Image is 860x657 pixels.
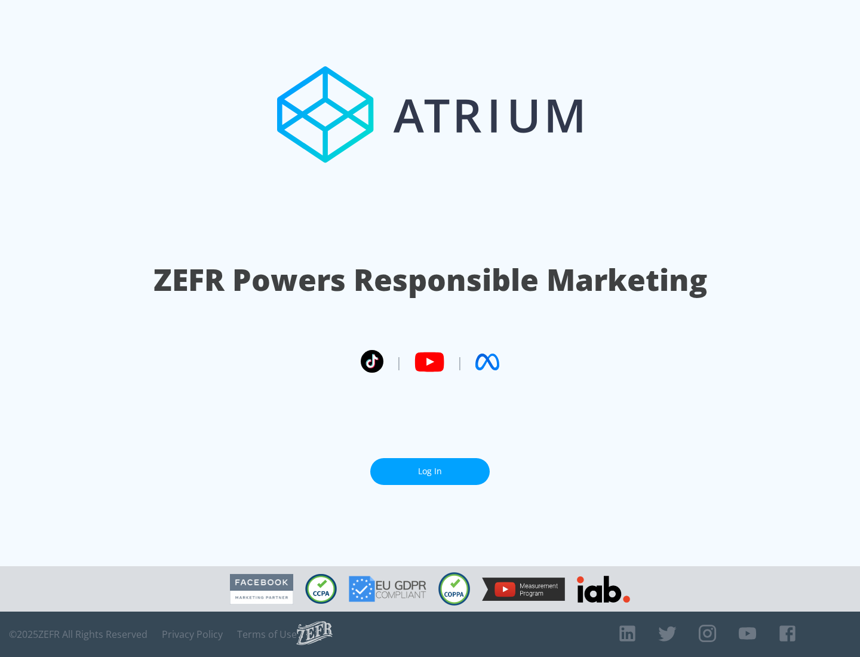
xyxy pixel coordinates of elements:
img: CCPA Compliant [305,574,337,604]
a: Log In [370,458,490,485]
img: IAB [577,576,630,603]
a: Terms of Use [237,628,297,640]
span: | [395,353,403,371]
span: © 2025 ZEFR All Rights Reserved [9,628,148,640]
img: COPPA Compliant [438,572,470,606]
h1: ZEFR Powers Responsible Marketing [153,259,707,300]
a: Privacy Policy [162,628,223,640]
img: Facebook Marketing Partner [230,574,293,604]
img: GDPR Compliant [349,576,426,602]
span: | [456,353,463,371]
img: YouTube Measurement Program [482,578,565,601]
